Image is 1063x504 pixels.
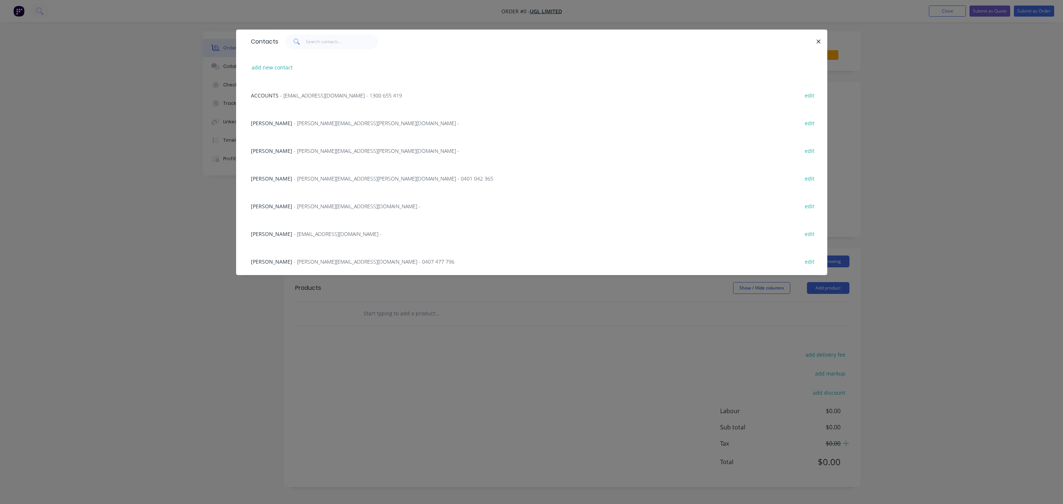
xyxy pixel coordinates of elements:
[280,92,402,99] span: - [EMAIL_ADDRESS][DOMAIN_NAME] - 1300 655 419
[294,258,454,265] span: - [PERSON_NAME][EMAIL_ADDRESS][DOMAIN_NAME] - 0407 477 796
[801,256,818,266] button: edit
[801,118,818,128] button: edit
[801,201,818,211] button: edit
[251,175,292,182] span: [PERSON_NAME]
[247,30,278,54] div: Contacts
[294,120,459,127] span: - [PERSON_NAME][EMAIL_ADDRESS][PERSON_NAME][DOMAIN_NAME] -
[251,92,279,99] span: ACCOUNTS
[251,230,292,237] span: [PERSON_NAME]
[801,229,818,239] button: edit
[248,62,297,72] button: add new contact
[294,203,420,210] span: - [PERSON_NAME][EMAIL_ADDRESS][DOMAIN_NAME] -
[251,258,292,265] span: [PERSON_NAME]
[294,147,459,154] span: - [PERSON_NAME][EMAIL_ADDRESS][PERSON_NAME][DOMAIN_NAME] -
[251,203,292,210] span: [PERSON_NAME]
[801,90,818,100] button: edit
[251,120,292,127] span: [PERSON_NAME]
[801,173,818,183] button: edit
[306,34,378,49] input: Search contacts...
[294,230,382,237] span: - [EMAIL_ADDRESS][DOMAIN_NAME] -
[294,175,493,182] span: - [PERSON_NAME][EMAIL_ADDRESS][PERSON_NAME][DOMAIN_NAME] - 0401 042 365
[251,147,292,154] span: [PERSON_NAME]
[801,145,818,155] button: edit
